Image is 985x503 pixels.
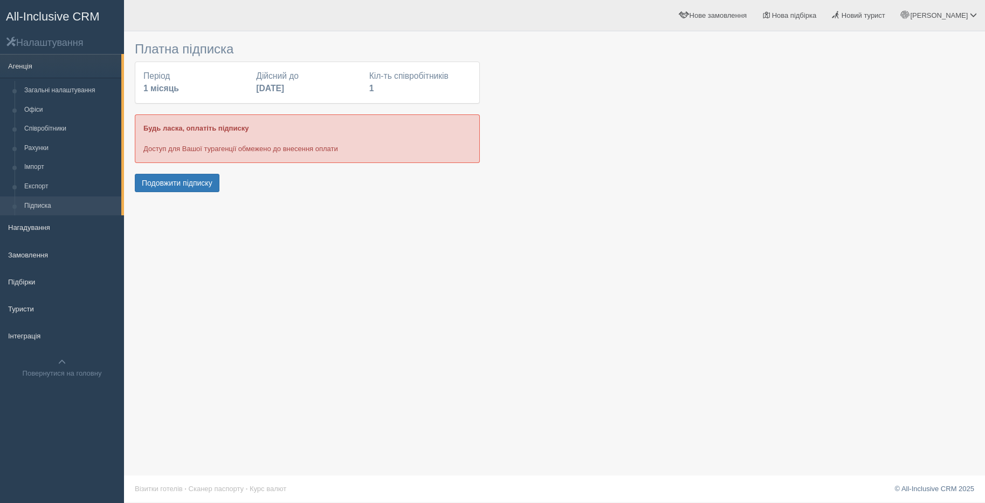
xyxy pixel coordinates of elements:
[369,84,374,93] b: 1
[189,485,244,493] a: Сканер паспорту
[1,1,123,30] a: All-Inclusive CRM
[19,139,121,158] a: Рахунки
[256,84,284,93] b: [DATE]
[135,42,480,56] h3: Платна підписка
[143,124,249,132] b: Будь ласка, оплатіть підписку
[19,119,121,139] a: Співробітники
[894,485,974,493] a: © All-Inclusive CRM 2025
[19,196,121,216] a: Підписка
[772,11,817,19] span: Нова підбірка
[19,158,121,177] a: Імпорт
[251,70,363,95] div: Дійсний до
[143,84,179,93] b: 1 місяць
[250,485,286,493] a: Курс валют
[135,485,183,493] a: Візитки готелів
[135,174,219,192] button: Подовжити підписку
[690,11,747,19] span: Нове замовлення
[6,10,100,23] span: All-Inclusive CRM
[19,177,121,196] a: Експорт
[19,100,121,120] a: Офіси
[842,11,885,19] span: Новий турист
[135,114,480,162] div: Доступ для Вашої турагенції обмежено до внесення оплати
[364,70,477,95] div: Кіл-ть співробітників
[138,70,251,95] div: Період
[246,485,248,493] span: ·
[910,11,968,19] span: [PERSON_NAME]
[184,485,187,493] span: ·
[19,81,121,100] a: Загальні налаштування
